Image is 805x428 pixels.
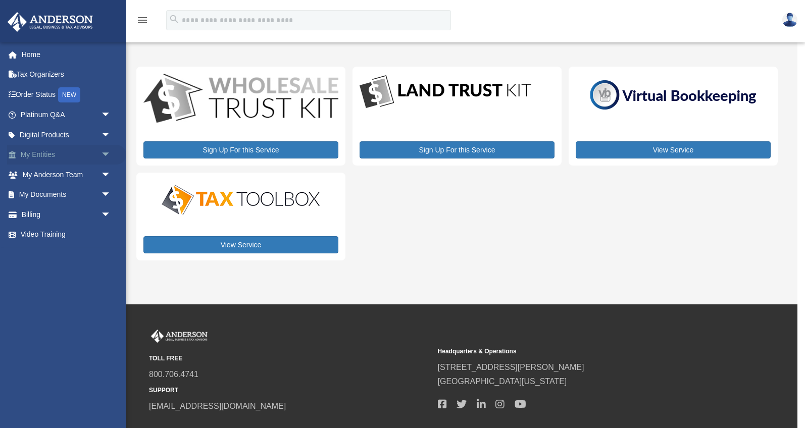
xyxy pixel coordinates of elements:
[149,370,198,379] a: 800.706.4741
[149,353,431,364] small: TOLL FREE
[143,236,338,253] a: View Service
[5,12,96,32] img: Anderson Advisors Platinum Portal
[438,346,720,357] small: Headquarters & Operations
[136,18,148,26] a: menu
[360,141,555,158] a: Sign Up For this Service
[101,165,121,185] span: arrow_drop_down
[7,84,126,105] a: Order StatusNEW
[101,145,121,166] span: arrow_drop_down
[7,145,126,165] a: My Entitiesarrow_drop_down
[7,165,126,185] a: My Anderson Teamarrow_drop_down
[149,330,210,343] img: Anderson Advisors Platinum Portal
[143,74,338,125] img: WS-Trust-Kit-lgo-1.jpg
[7,225,126,245] a: Video Training
[7,125,121,145] a: Digital Productsarrow_drop_down
[576,141,771,158] a: View Service
[149,385,431,396] small: SUPPORT
[101,185,121,205] span: arrow_drop_down
[7,204,126,225] a: Billingarrow_drop_down
[101,204,121,225] span: arrow_drop_down
[438,377,567,386] a: [GEOGRAPHIC_DATA][US_STATE]
[101,105,121,126] span: arrow_drop_down
[169,14,180,25] i: search
[7,185,126,205] a: My Documentsarrow_drop_down
[782,13,797,27] img: User Pic
[149,402,286,410] a: [EMAIL_ADDRESS][DOMAIN_NAME]
[7,65,126,85] a: Tax Organizers
[136,14,148,26] i: menu
[143,141,338,158] a: Sign Up For this Service
[438,363,584,371] a: [STREET_ADDRESS][PERSON_NAME]
[7,105,126,125] a: Platinum Q&Aarrow_drop_down
[101,125,121,145] span: arrow_drop_down
[58,87,80,102] div: NEW
[7,44,126,65] a: Home
[360,74,531,111] img: LandTrust_lgo-1.jpg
